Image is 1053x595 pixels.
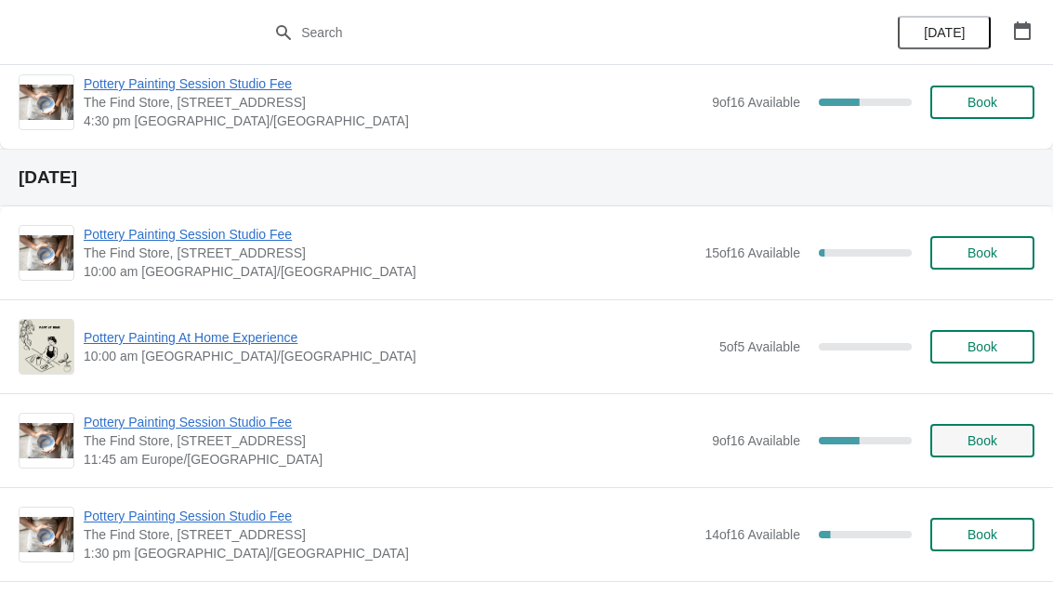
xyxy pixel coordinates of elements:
[19,168,1034,187] h2: [DATE]
[967,245,997,260] span: Book
[967,95,997,110] span: Book
[930,330,1034,364] button: Book
[84,525,695,544] span: The Find Store, [STREET_ADDRESS]
[930,424,1034,457] button: Book
[84,413,703,431] span: Pottery Painting Session Studio Fee
[84,347,710,365] span: 10:00 am [GEOGRAPHIC_DATA]/[GEOGRAPHIC_DATA]
[84,262,695,281] span: 10:00 am [GEOGRAPHIC_DATA]/[GEOGRAPHIC_DATA]
[20,423,73,459] img: Pottery Painting Session Studio Fee | The Find Store, 133 Burnt Ash Road, London SE12 8RA, UK | 1...
[84,244,695,262] span: The Find Store, [STREET_ADDRESS]
[712,433,800,448] span: 9 of 16 Available
[20,235,73,271] img: Pottery Painting Session Studio Fee | The Find Store, 133 Burnt Ash Road, London SE12 8RA, UK | 1...
[84,450,703,469] span: 11:45 am Europe/[GEOGRAPHIC_DATA]
[84,225,695,244] span: Pottery Painting Session Studio Fee
[967,339,997,354] span: Book
[300,16,790,49] input: Search
[967,527,997,542] span: Book
[84,544,695,562] span: 1:30 pm [GEOGRAPHIC_DATA]/[GEOGRAPHIC_DATA]
[84,507,695,525] span: Pottery Painting Session Studio Fee
[84,328,710,347] span: Pottery Painting At Home Experience
[20,517,73,553] img: Pottery Painting Session Studio Fee | The Find Store, 133 Burnt Ash Road, London SE12 8RA, UK | 1...
[924,25,965,40] span: [DATE]
[712,95,800,110] span: 9 of 16 Available
[704,527,800,542] span: 14 of 16 Available
[84,112,703,130] span: 4:30 pm [GEOGRAPHIC_DATA]/[GEOGRAPHIC_DATA]
[84,431,703,450] span: The Find Store, [STREET_ADDRESS]
[930,236,1034,270] button: Book
[84,74,703,93] span: Pottery Painting Session Studio Fee
[704,245,800,260] span: 15 of 16 Available
[930,86,1034,119] button: Book
[20,85,73,121] img: Pottery Painting Session Studio Fee | The Find Store, 133 Burnt Ash Road, London SE12 8RA, UK | 4...
[719,339,800,354] span: 5 of 5 Available
[20,320,73,374] img: Pottery Painting At Home Experience | | 10:00 am Europe/London
[898,16,991,49] button: [DATE]
[930,518,1034,551] button: Book
[967,433,997,448] span: Book
[84,93,703,112] span: The Find Store, [STREET_ADDRESS]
